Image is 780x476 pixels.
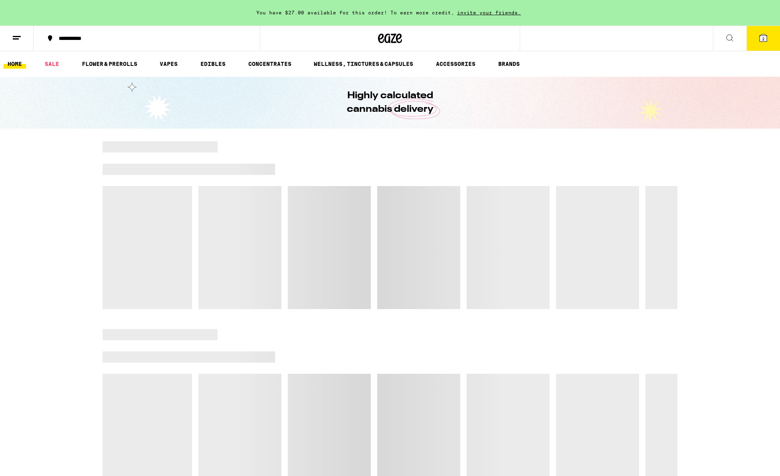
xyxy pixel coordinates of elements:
[324,89,456,116] h1: Highly calculated cannabis delivery
[196,59,230,69] a: EDIBLES
[244,59,295,69] a: CONCENTRATES
[156,59,182,69] a: VAPES
[494,59,524,69] a: BRANDS
[310,59,417,69] a: WELLNESS, TINCTURES & CAPSULES
[432,59,479,69] a: ACCESSORIES
[256,10,454,15] span: You have $27.00 available for this order! To earn more credit,
[746,26,780,51] button: 2
[454,10,524,15] span: invite your friends.
[762,36,764,41] span: 2
[4,59,26,69] a: HOME
[78,59,141,69] a: FLOWER & PREROLLS
[41,59,63,69] a: SALE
